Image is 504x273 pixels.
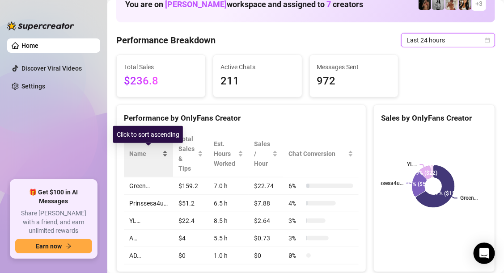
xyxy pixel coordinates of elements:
[485,38,490,43] span: calendar
[21,83,45,90] a: Settings
[208,247,249,265] td: 1.0 h
[7,21,74,30] img: logo-BBDzfeDw.svg
[288,251,303,260] span: 0 %
[474,243,495,264] div: Open Intercom Messenger
[220,73,295,90] span: 211
[178,134,196,173] span: Total Sales & Tips
[208,195,249,212] td: 6.5 h
[116,34,216,46] h4: Performance Breakdown
[288,198,303,208] span: 4 %
[407,162,417,168] text: YL…
[124,212,173,230] td: YL…
[124,177,173,195] td: Green…
[173,195,208,212] td: $51.2
[317,62,391,72] span: Messages Sent
[249,195,283,212] td: $7.88
[249,230,283,247] td: $0.73
[249,247,283,265] td: $0
[220,62,295,72] span: Active Chats
[173,230,208,247] td: $4
[124,73,198,90] span: $236.8
[288,233,303,243] span: 3 %
[249,177,283,195] td: $22.74
[113,126,183,143] div: Click to sort ascending
[208,212,249,230] td: 8.5 h
[381,112,487,124] div: Sales by OnlyFans Creator
[124,130,173,177] th: Name
[15,239,92,253] button: Earn nowarrow-right
[288,181,303,191] span: 6 %
[173,130,208,177] th: Total Sales & Tips
[254,139,271,168] span: Sales / Hour
[173,177,208,195] td: $159.2
[370,180,404,186] text: Prinssesa4u…
[124,62,198,72] span: Total Sales
[36,243,62,250] span: Earn now
[460,195,478,202] text: Green…
[15,209,92,235] span: Share [PERSON_NAME] with a friend, and earn unlimited rewards
[173,212,208,230] td: $22.4
[214,139,236,168] div: Est. Hours Worked
[124,230,173,247] td: A…
[124,112,359,124] div: Performance by OnlyFans Creator
[288,216,303,226] span: 3 %
[124,195,173,212] td: Prinssesa4u…
[208,177,249,195] td: 7.0 h
[21,65,82,72] a: Discover Viral Videos
[407,34,490,47] span: Last 24 hours
[124,247,173,265] td: AD…
[249,130,283,177] th: Sales / Hour
[283,130,359,177] th: Chat Conversion
[208,230,249,247] td: 5.5 h
[249,212,283,230] td: $2.64
[288,149,346,159] span: Chat Conversion
[129,149,161,159] span: Name
[173,247,208,265] td: $0
[65,243,72,249] span: arrow-right
[15,188,92,206] span: 🎁 Get $100 in AI Messages
[21,42,38,49] a: Home
[317,73,391,90] span: 972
